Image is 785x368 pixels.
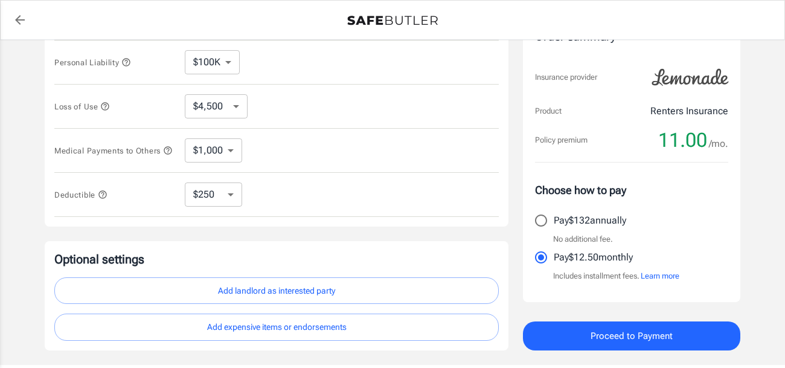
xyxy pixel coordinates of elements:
[8,8,32,32] a: back to quotes
[54,58,131,67] span: Personal Liability
[535,71,597,83] p: Insurance provider
[54,190,107,199] span: Deductible
[535,134,588,146] p: Policy premium
[54,314,499,341] button: Add expensive items or endorsements
[535,105,562,117] p: Product
[553,233,613,245] p: No additional fee.
[54,187,107,202] button: Deductible
[54,146,173,155] span: Medical Payments to Others
[54,55,131,69] button: Personal Liability
[523,321,740,350] button: Proceed to Payment
[554,250,633,265] p: Pay $12.50 monthly
[645,60,735,94] img: Lemonade
[54,143,173,158] button: Medical Payments to Others
[591,328,673,344] span: Proceed to Payment
[553,270,679,282] p: Includes installment fees.
[347,16,438,25] img: Back to quotes
[658,128,707,152] span: 11.00
[535,182,728,198] p: Choose how to pay
[641,270,679,282] button: Learn more
[54,102,110,111] span: Loss of Use
[54,277,499,305] button: Add landlord as interested party
[554,213,626,228] p: Pay $132 annually
[650,104,728,118] p: Renters Insurance
[54,251,499,268] p: Optional settings
[709,135,728,152] span: /mo.
[54,99,110,114] button: Loss of Use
